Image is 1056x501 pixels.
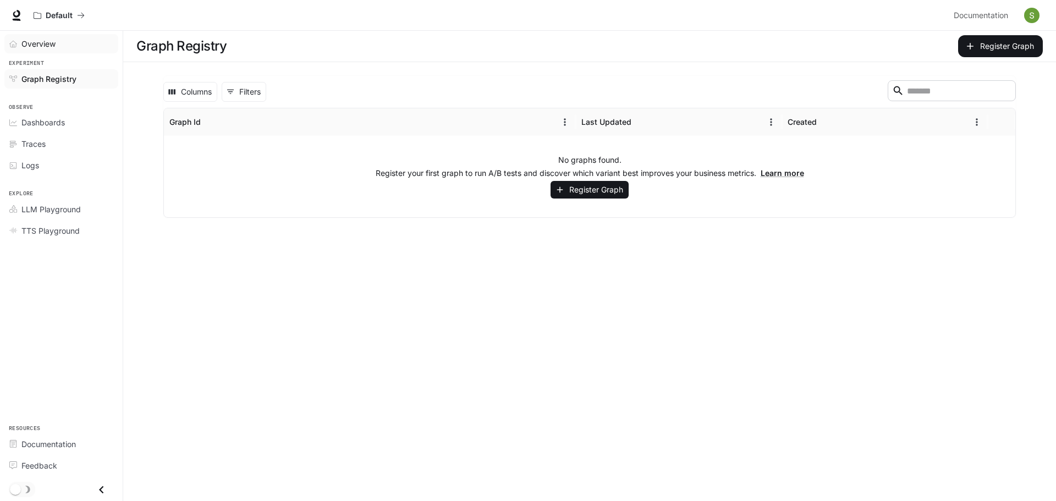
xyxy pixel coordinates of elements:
[818,114,834,130] button: Sort
[4,134,118,153] a: Traces
[581,117,631,126] div: Last Updated
[788,117,817,126] div: Created
[551,181,629,199] button: Register Graph
[949,4,1016,26] a: Documentation
[21,460,57,471] span: Feedback
[10,483,21,495] span: Dark mode toggle
[4,456,118,475] a: Feedback
[969,114,985,130] button: Menu
[21,117,65,128] span: Dashboards
[4,434,118,454] a: Documentation
[29,4,90,26] button: All workspaces
[4,221,118,240] a: TTS Playground
[21,38,56,49] span: Overview
[4,113,118,132] a: Dashboards
[169,117,201,126] div: Graph Id
[136,35,227,57] h1: Graph Registry
[21,203,81,215] span: LLM Playground
[954,9,1008,23] span: Documentation
[163,82,217,102] button: Select columns
[888,80,1016,103] div: Search
[4,200,118,219] a: LLM Playground
[376,168,804,179] p: Register your first graph to run A/B tests and discover which variant best improves your business...
[4,34,118,53] a: Overview
[1021,4,1043,26] button: User avatar
[4,156,118,175] a: Logs
[958,35,1043,57] button: Register Graph
[1024,8,1039,23] img: User avatar
[21,138,46,150] span: Traces
[558,155,621,166] p: No graphs found.
[21,438,76,450] span: Documentation
[46,11,73,20] p: Default
[21,159,39,171] span: Logs
[761,168,804,178] a: Learn more
[632,114,649,130] button: Sort
[222,82,266,102] button: Show filters
[89,478,114,501] button: Close drawer
[21,73,76,85] span: Graph Registry
[763,114,779,130] button: Menu
[202,114,218,130] button: Sort
[4,69,118,89] a: Graph Registry
[557,114,573,130] button: Menu
[21,225,80,236] span: TTS Playground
